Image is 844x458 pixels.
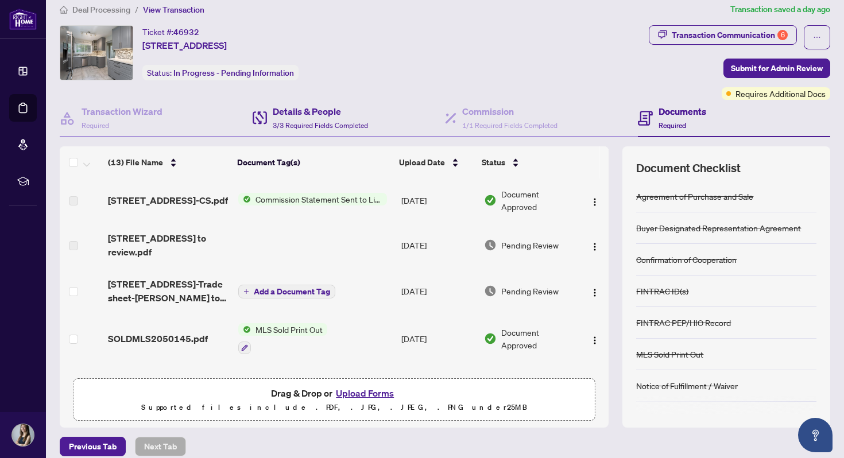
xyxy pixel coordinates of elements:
[397,178,479,222] td: [DATE]
[397,314,479,363] td: [DATE]
[484,239,497,251] img: Document Status
[723,59,830,78] button: Submit for Admin Review
[636,222,801,234] div: Buyer Designated Representation Agreement
[586,329,604,348] button: Logo
[254,288,330,296] span: Add a Document Tag
[636,285,688,297] div: FINTRAC ID(s)
[659,104,706,118] h4: Documents
[399,156,445,169] span: Upload Date
[143,5,204,15] span: View Transaction
[798,418,833,452] button: Open asap
[251,193,387,205] span: Commission Statement Sent to Listing Brokerage
[82,121,109,130] span: Required
[108,193,228,207] span: [STREET_ADDRESS]-CS.pdf
[397,363,479,413] td: [DATE]
[332,386,397,401] button: Upload Forms
[672,26,788,44] div: Transaction Communication
[142,25,199,38] div: Ticket #:
[108,231,229,259] span: [STREET_ADDRESS] to review.pdf
[501,326,575,351] span: Document Approved
[777,30,788,40] div: 6
[731,59,823,77] span: Submit for Admin Review
[74,379,594,421] span: Drag & Drop orUpload FormsSupported files include .PDF, .JPG, .JPEG, .PNG under25MB
[586,236,604,254] button: Logo
[103,146,233,178] th: (13) File Name
[735,87,826,100] span: Requires Additional Docs
[730,3,830,16] article: Transaction saved a day ago
[108,332,208,346] span: SOLDMLS2050145.pdf
[60,26,133,80] img: IMG-W12236449_1.jpg
[590,288,599,297] img: Logo
[482,156,505,169] span: Status
[238,193,251,205] img: Status Icon
[484,332,497,345] img: Document Status
[142,38,227,52] span: [STREET_ADDRESS]
[394,146,477,178] th: Upload Date
[12,424,34,446] img: Profile Icon
[173,68,294,78] span: In Progress - Pending Information
[636,348,703,360] div: MLS Sold Print Out
[135,437,186,456] button: Next Tab
[462,121,557,130] span: 1/1 Required Fields Completed
[142,65,299,80] div: Status:
[397,268,479,314] td: [DATE]
[590,336,599,345] img: Logo
[135,3,138,16] li: /
[501,239,559,251] span: Pending Review
[238,323,327,354] button: Status IconMLS Sold Print Out
[813,33,821,41] span: ellipsis
[60,437,126,456] button: Previous Tab
[238,284,335,299] button: Add a Document Tag
[636,190,753,203] div: Agreement of Purchase and Sale
[60,6,68,14] span: home
[586,191,604,209] button: Logo
[243,289,249,294] span: plus
[636,253,737,266] div: Confirmation of Cooperation
[108,156,163,169] span: (13) File Name
[590,242,599,251] img: Logo
[108,277,229,305] span: [STREET_ADDRESS]-Trade sheet-[PERSON_NAME] to review.pdf
[501,188,575,213] span: Document Approved
[72,5,130,15] span: Deal Processing
[238,285,335,298] button: Add a Document Tag
[649,25,797,45] button: Transaction Communication6
[9,9,37,30] img: logo
[636,160,741,176] span: Document Checklist
[273,104,368,118] h4: Details & People
[636,316,731,329] div: FINTRAC PEP/HIO Record
[271,386,397,401] span: Drag & Drop or
[238,193,387,205] button: Status IconCommission Statement Sent to Listing Brokerage
[233,146,394,178] th: Document Tag(s)
[590,197,599,207] img: Logo
[477,146,577,178] th: Status
[659,121,686,130] span: Required
[484,194,497,207] img: Document Status
[484,285,497,297] img: Document Status
[636,379,738,392] div: Notice of Fulfillment / Waiver
[273,121,368,130] span: 3/3 Required Fields Completed
[462,104,557,118] h4: Commission
[82,104,162,118] h4: Transaction Wizard
[251,372,362,385] span: Notice of Fulfillment / Waiver
[501,285,559,297] span: Pending Review
[69,437,117,456] span: Previous Tab
[173,27,199,37] span: 46932
[81,401,587,414] p: Supported files include .PDF, .JPG, .JPEG, .PNG under 25 MB
[397,222,479,268] td: [DATE]
[251,323,327,336] span: MLS Sold Print Out
[238,372,362,403] button: Status IconNotice of Fulfillment / Waiver
[238,372,251,385] img: Status Icon
[238,323,251,336] img: Status Icon
[586,282,604,300] button: Logo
